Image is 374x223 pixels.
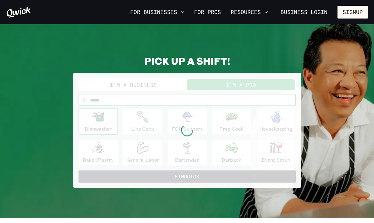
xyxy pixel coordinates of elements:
a: For Pros [192,7,223,17]
button: Resources [228,7,271,17]
a: Business Login [275,6,333,19]
h2: PICK UP A SHIFT! [73,55,301,67]
button: Signup [337,6,368,19]
button: For Businesses [128,7,187,17]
